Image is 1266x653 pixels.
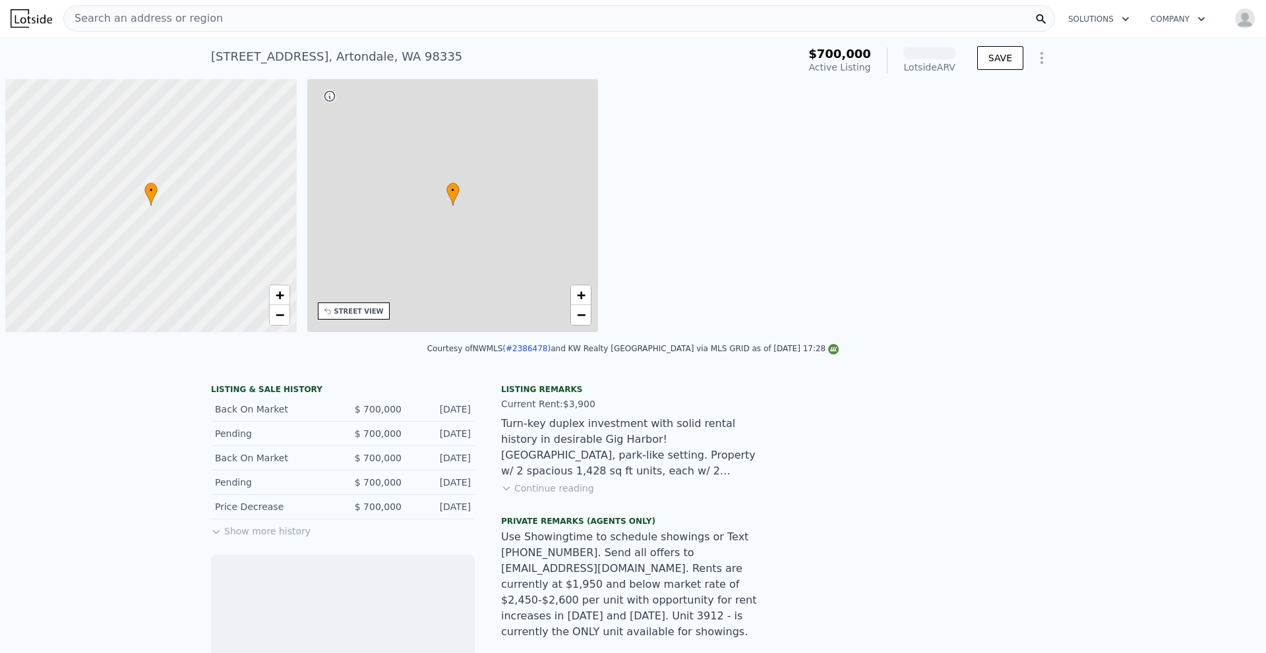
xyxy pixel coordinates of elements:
[215,451,332,465] div: Back On Market
[215,427,332,440] div: Pending
[1029,45,1055,71] button: Show Options
[446,183,460,206] div: •
[1058,7,1140,31] button: Solutions
[275,306,284,323] span: −
[144,183,158,206] div: •
[427,344,839,353] div: Courtesy of NWMLS and KW Realty [GEOGRAPHIC_DATA] via MLS GRID as of [DATE] 17:28
[563,399,595,409] span: $3,900
[64,11,223,26] span: Search an address or region
[412,451,471,465] div: [DATE]
[501,384,765,395] div: Listing remarks
[11,9,52,28] img: Lotside
[501,399,563,409] span: Current Rent:
[215,403,332,416] div: Back On Market
[501,416,765,479] div: Turn-key duplex investment with solid rental history in desirable Gig Harbor! [GEOGRAPHIC_DATA], ...
[211,384,475,397] div: LISTING & SALE HISTORY
[215,500,332,513] div: Price Decrease
[501,516,765,529] div: Private Remarks (Agents Only)
[446,185,460,196] span: •
[501,482,594,495] button: Continue reading
[903,61,956,74] div: Lotside ARV
[1234,8,1255,29] img: avatar
[1140,7,1216,31] button: Company
[828,344,839,355] img: NWMLS Logo
[501,530,756,638] span: Use Showingtime to schedule showings or Text [PHONE_NUMBER]. Send all offers to [EMAIL_ADDRESS][D...
[412,476,471,489] div: [DATE]
[577,306,586,323] span: −
[211,47,462,66] div: [STREET_ADDRESS] , Artondale , WA 98335
[215,476,332,489] div: Pending
[809,62,871,72] span: Active Listing
[977,46,1023,70] button: SAVE
[334,306,384,316] div: STREET VIEW
[211,519,311,538] button: Show more history
[808,47,871,61] span: $700,000
[270,305,289,325] a: Zoom out
[577,287,586,303] span: +
[571,285,591,305] a: Zoom in
[275,287,284,303] span: +
[355,477,402,488] span: $ 700,000
[355,453,402,463] span: $ 700,000
[355,501,402,512] span: $ 700,000
[355,404,402,414] span: $ 700,000
[270,285,289,305] a: Zoom in
[502,344,551,353] a: (#2386478)
[412,427,471,440] div: [DATE]
[412,403,471,416] div: [DATE]
[355,428,402,439] span: $ 700,000
[144,185,158,196] span: •
[412,500,471,513] div: [DATE]
[571,305,591,325] a: Zoom out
